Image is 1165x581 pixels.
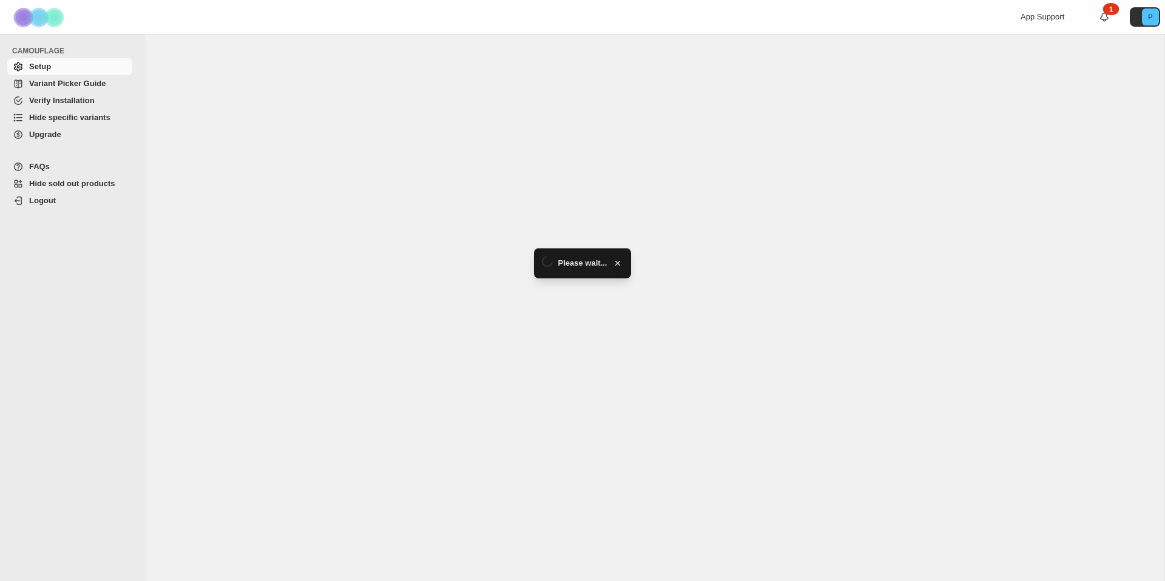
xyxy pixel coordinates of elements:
[29,179,115,188] span: Hide sold out products
[1098,11,1110,23] a: 1
[7,158,132,175] a: FAQs
[7,126,132,143] a: Upgrade
[29,162,50,171] span: FAQs
[29,196,56,205] span: Logout
[7,175,132,192] a: Hide sold out products
[7,58,132,75] a: Setup
[29,113,110,122] span: Hide specific variants
[29,130,61,139] span: Upgrade
[1021,12,1064,21] span: App Support
[1103,3,1119,15] div: 1
[10,1,70,34] img: Camouflage
[558,257,607,269] span: Please wait...
[7,92,132,109] a: Verify Installation
[1148,13,1152,21] text: P
[29,62,51,71] span: Setup
[1142,8,1159,25] span: Avatar with initials P
[29,79,106,88] span: Variant Picker Guide
[7,75,132,92] a: Variant Picker Guide
[1130,7,1160,27] button: Avatar with initials P
[7,109,132,126] a: Hide specific variants
[7,192,132,209] a: Logout
[29,96,95,105] span: Verify Installation
[12,46,137,56] span: CAMOUFLAGE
